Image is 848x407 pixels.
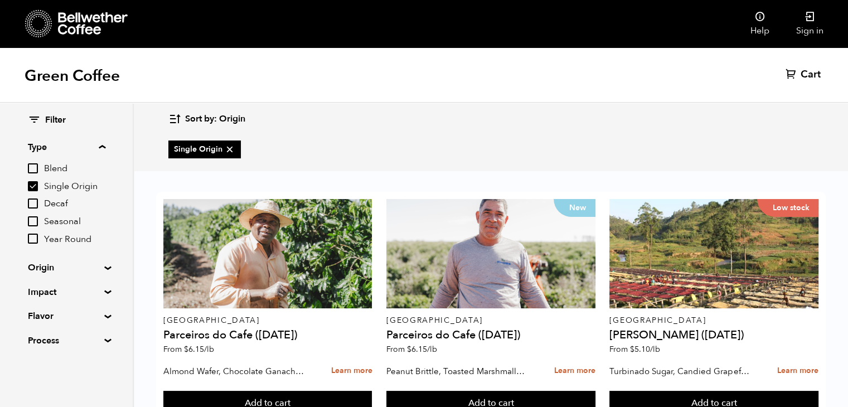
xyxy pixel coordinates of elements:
span: Single Origin [174,144,235,155]
bdi: 6.15 [184,344,214,355]
summary: Type [28,140,105,154]
input: Year Round [28,234,38,244]
a: Learn more [777,359,818,383]
span: Decaf [44,198,105,210]
summary: Origin [28,261,105,274]
span: From [609,344,660,355]
span: $ [407,344,411,355]
span: Sort by: Origin [185,113,245,125]
input: Single Origin [28,181,38,191]
h4: Parceiros do Cafe ([DATE]) [163,330,372,341]
h4: Parceiros do Cafe ([DATE]) [386,330,595,341]
a: New [386,199,595,308]
bdi: 5.10 [630,344,660,355]
span: /lb [204,344,214,355]
span: From [163,344,214,355]
span: /lb [650,344,660,355]
a: Low stock [609,199,818,308]
span: Blend [44,163,105,175]
p: New [554,199,595,217]
span: Seasonal [44,216,105,228]
span: $ [184,344,188,355]
input: Blend [28,163,38,173]
summary: Flavor [28,309,105,323]
span: /lb [427,344,437,355]
h4: [PERSON_NAME] ([DATE]) [609,330,818,341]
span: Year Round [44,234,105,246]
span: Filter [45,114,66,127]
a: Learn more [331,359,372,383]
input: Decaf [28,198,38,209]
summary: Process [28,334,105,347]
p: Almond Wafer, Chocolate Ganache, Bing Cherry [163,363,306,380]
p: [GEOGRAPHIC_DATA] [163,317,372,324]
a: Cart [786,68,823,81]
p: [GEOGRAPHIC_DATA] [386,317,595,324]
span: Single Origin [44,181,105,193]
input: Seasonal [28,216,38,226]
summary: Impact [28,285,105,299]
span: From [386,344,437,355]
p: Turbinado Sugar, Candied Grapefruit, Spiced Plum [609,363,752,380]
a: Learn more [554,359,595,383]
p: Peanut Brittle, Toasted Marshmallow, Bittersweet Chocolate [386,363,529,380]
p: Low stock [757,199,818,217]
span: $ [630,344,634,355]
button: Sort by: Origin [168,106,245,132]
h1: Green Coffee [25,66,120,86]
bdi: 6.15 [407,344,437,355]
span: Cart [801,68,821,81]
p: [GEOGRAPHIC_DATA] [609,317,818,324]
